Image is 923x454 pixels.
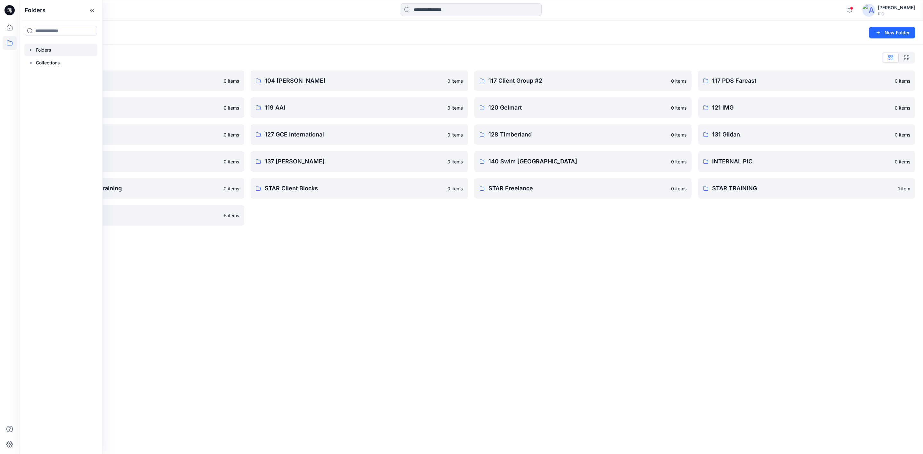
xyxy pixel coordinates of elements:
a: 104 [PERSON_NAME]0 items [251,70,468,91]
p: INTERNAL PIC [712,157,891,166]
p: 140 Swim [GEOGRAPHIC_DATA] [488,157,667,166]
p: 1 item [898,185,910,192]
a: 103 HIS International0 items [27,70,244,91]
p: 118 Add Black [41,103,220,112]
p: 0 items [671,131,686,138]
p: 121 IMG Client Group [41,130,220,139]
p: 131 Gildan [712,130,891,139]
p: 0 items [895,158,910,165]
p: STAR TRAINING [712,184,894,193]
a: 128 Timberland0 items [474,124,692,145]
p: STAR Freelance [488,184,667,193]
p: 136 Client Group [41,157,220,166]
p: 0 items [671,104,686,111]
p: 0 items [895,131,910,138]
a: STAR Client Blocks0 items [251,178,468,199]
a: INTERNAL PIC0 items [698,151,915,172]
p: 5 items [224,212,239,219]
p: 0 items [447,104,463,111]
p: 0 items [224,158,239,165]
p: 0 items [447,158,463,165]
a: 131 Gildan0 items [698,124,915,145]
a: 120 Gelmart0 items [474,97,692,118]
a: 119 AAI0 items [251,97,468,118]
a: 121 IMG0 items [698,97,915,118]
a: 121 IMG Client Group0 items [27,124,244,145]
p: 127 GCE International [265,130,444,139]
p: 0 items [447,78,463,84]
p: 137 [PERSON_NAME] [265,157,444,166]
p: 0 items [895,78,910,84]
a: 118 Add Black0 items [27,97,244,118]
p: 0 items [224,185,239,192]
a: 136 Client Group0 items [27,151,244,172]
p: 0 items [447,131,463,138]
p: 121 IMG [712,103,891,112]
a: 140 Swim [GEOGRAPHIC_DATA]0 items [474,151,692,172]
a: 127 GCE International0 items [251,124,468,145]
button: New Folder [869,27,915,38]
a: 137 [PERSON_NAME]0 items [251,151,468,172]
p: 128 Timberland [488,130,667,139]
p: 0 items [224,78,239,84]
p: 0 items [671,158,686,165]
p: 0 items [447,185,463,192]
img: avatar [862,4,875,17]
a: PIC Team Stylezone Training0 items [27,178,244,199]
p: STAR Client Blocks [265,184,444,193]
p: 119 AAI [265,103,444,112]
p: 117 Client Group #2 [488,76,667,85]
a: 117 Client Group #20 items [474,70,692,91]
p: 103 HIS International [41,76,220,85]
p: 0 items [224,131,239,138]
p: 0 items [671,185,686,192]
p: 120 Gelmart [488,103,667,112]
a: STAR Freelance0 items [474,178,692,199]
p: 0 items [224,104,239,111]
p: 0 items [671,78,686,84]
div: PIC [878,12,915,16]
a: 117 PDS Fareast0 items [698,70,915,91]
div: [PERSON_NAME] [878,4,915,12]
p: 104 [PERSON_NAME] [265,76,444,85]
p: PIC Team Stylezone Training [41,184,220,193]
p: 117 PDS Fareast [712,76,891,85]
p: Collections [36,59,60,67]
a: STAR TRAINING1 item [698,178,915,199]
p: 0 items [895,104,910,111]
p: STAR Uploads [41,211,220,220]
a: STAR Uploads5 items [27,205,244,226]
